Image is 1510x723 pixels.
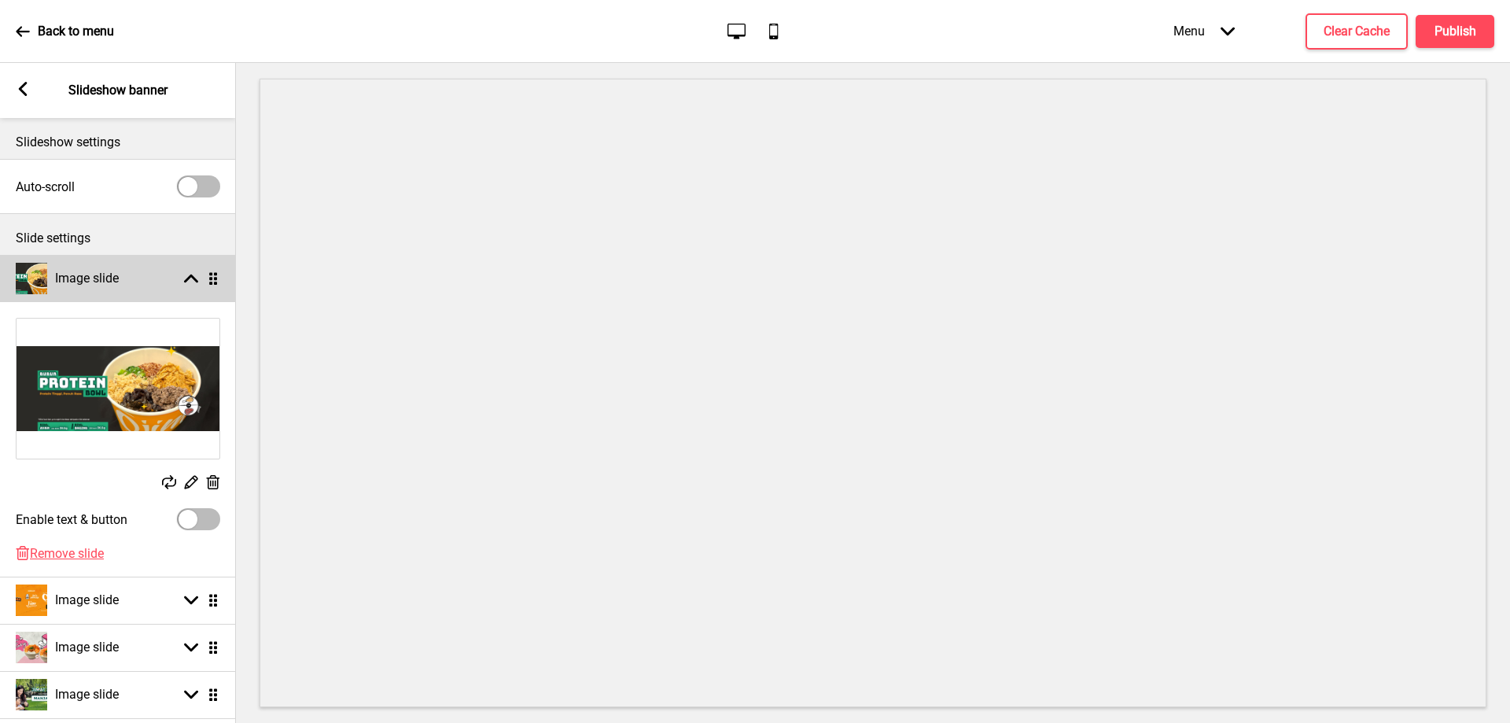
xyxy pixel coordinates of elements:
[16,10,114,53] a: Back to menu
[1158,8,1250,54] div: Menu
[68,82,168,99] p: Slideshow banner
[1416,15,1494,48] button: Publish
[16,179,75,194] label: Auto-scroll
[16,230,220,247] p: Slide settings
[55,270,119,287] h4: Image slide
[38,23,114,40] p: Back to menu
[55,592,119,609] h4: Image slide
[55,686,119,703] h4: Image slide
[17,319,219,459] img: Image
[16,512,127,527] label: Enable text & button
[30,546,104,561] span: Remove slide
[55,639,119,656] h4: Image slide
[1324,23,1390,40] h4: Clear Cache
[16,134,220,151] p: Slideshow settings
[1434,23,1476,40] h4: Publish
[1306,13,1408,50] button: Clear Cache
